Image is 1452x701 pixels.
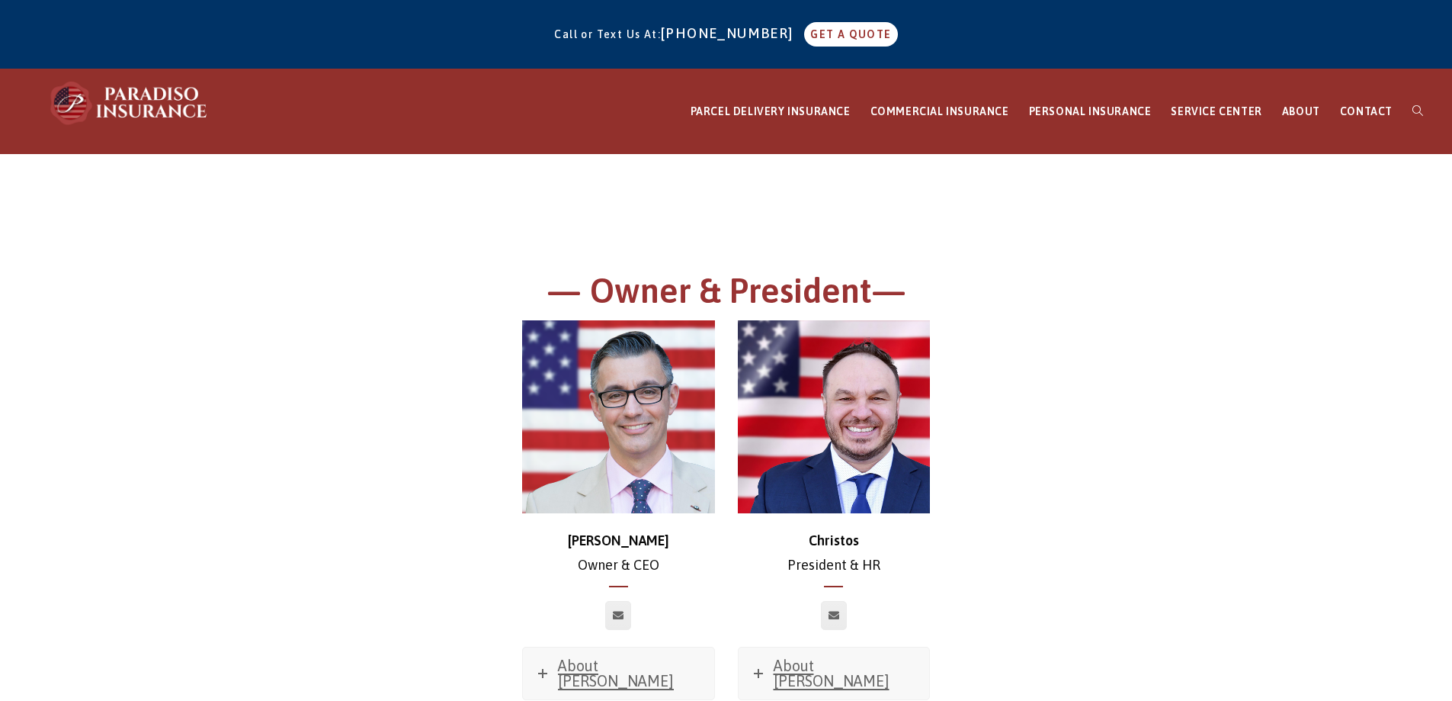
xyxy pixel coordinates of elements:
span: About [PERSON_NAME] [774,657,889,690]
span: SERVICE CENTER [1171,105,1261,117]
a: [PHONE_NUMBER] [661,25,801,41]
a: About [PERSON_NAME] [523,648,714,699]
span: COMMERCIAL INSURANCE [870,105,1009,117]
a: About [PERSON_NAME] [739,648,930,699]
span: PARCEL DELIVERY INSURANCE [691,105,851,117]
span: Call or Text Us At: [554,28,661,40]
a: ABOUT [1272,69,1330,154]
a: COMMERCIAL INSURANCE [861,69,1019,154]
a: PERSONAL INSURANCE [1019,69,1162,154]
a: PARCEL DELIVERY INSURANCE [681,69,861,154]
a: SERVICE CENTER [1161,69,1271,154]
h1: — Owner & President— [307,269,1146,321]
img: Paradiso Insurance [46,80,213,126]
strong: Christos [809,532,859,548]
span: CONTACT [1340,105,1393,117]
p: President & HR [738,529,931,578]
img: chris-500x500 (1) [522,320,715,513]
strong: [PERSON_NAME] [568,532,669,548]
span: About [PERSON_NAME] [558,657,674,690]
span: PERSONAL INSURANCE [1029,105,1152,117]
img: Christos_500x500 [738,320,931,513]
span: ABOUT [1282,105,1320,117]
a: GET A QUOTE [804,22,897,47]
a: CONTACT [1330,69,1402,154]
p: Owner & CEO [522,529,715,578]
